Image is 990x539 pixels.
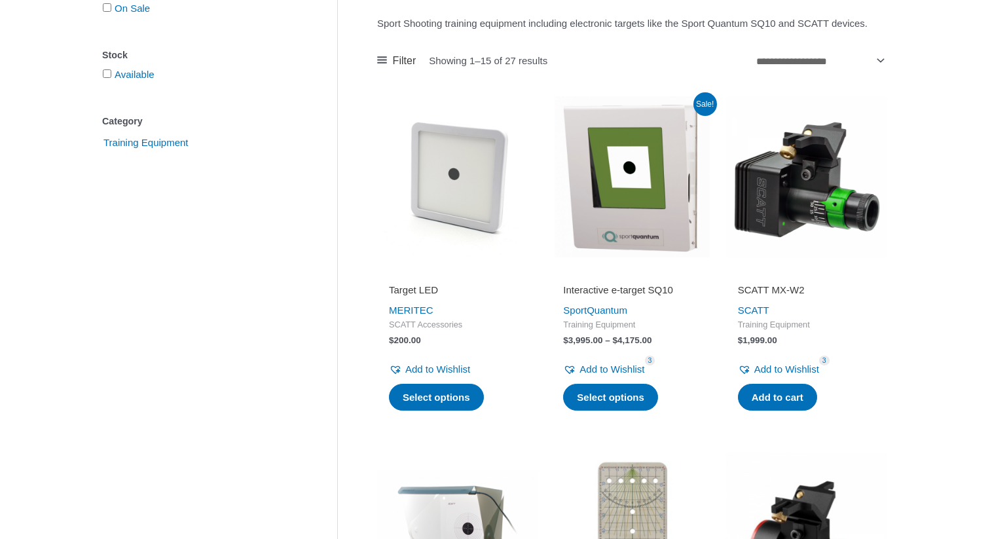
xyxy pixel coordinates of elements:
[693,92,717,116] span: Sale!
[429,56,547,65] p: Showing 1–15 of 27 results
[377,51,416,71] a: Filter
[754,363,819,375] span: Add to Wishlist
[738,335,777,345] bdi: 1,999.00
[563,320,701,331] span: Training Equipment
[389,320,526,331] span: SCATT Accessories
[563,265,701,281] iframe: Customer reviews powered by Trustpilot
[738,265,875,281] iframe: Customer reviews powered by Trustpilot
[103,3,111,12] input: On Sale
[405,363,470,375] span: Add to Wishlist
[579,363,644,375] span: Add to Wishlist
[738,305,769,316] a: SCATT
[738,335,743,345] span: $
[738,320,875,331] span: Training Equipment
[389,360,470,379] a: Add to Wishlist
[389,284,526,301] a: Target LED
[377,96,538,257] img: Target LED
[103,69,111,78] input: Available
[115,69,155,80] a: Available
[389,335,394,345] span: $
[751,50,887,72] select: Shop order
[563,360,644,379] a: Add to Wishlist
[563,305,627,316] a: SportQuantum
[102,112,298,131] div: Category
[563,384,658,411] a: Select options for “Interactive e-target SQ10”
[389,384,484,411] a: Select options for “Target LED”
[738,384,817,411] a: Add to cart: “SCATT MX-W2”
[393,51,416,71] span: Filter
[102,46,298,65] div: Stock
[102,132,190,154] span: Training Equipment
[389,284,526,297] h2: Target LED
[612,335,651,345] bdi: 4,175.00
[645,356,655,365] span: 3
[738,284,875,297] h2: SCATT MX-W2
[563,284,701,297] h2: Interactive e-target SQ10
[726,96,887,257] img: SCATT MX-W2 (wireless)
[819,356,830,365] span: 3
[389,305,433,316] a: MERITEC
[551,96,712,257] img: SQ10 Interactive e-target
[377,14,887,33] p: Sport Shooting training equipment including electronic targets like the Sport Quantum SQ10 and SC...
[563,335,602,345] bdi: 3,995.00
[102,136,190,147] a: Training Equipment
[738,284,875,301] a: SCATT MX-W2
[612,335,617,345] span: $
[389,265,526,281] iframe: Customer reviews powered by Trustpilot
[563,335,568,345] span: $
[738,360,819,379] a: Add to Wishlist
[605,335,610,345] span: –
[563,284,701,301] a: Interactive e-target SQ10
[115,3,150,14] a: On Sale
[389,335,421,345] bdi: 200.00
